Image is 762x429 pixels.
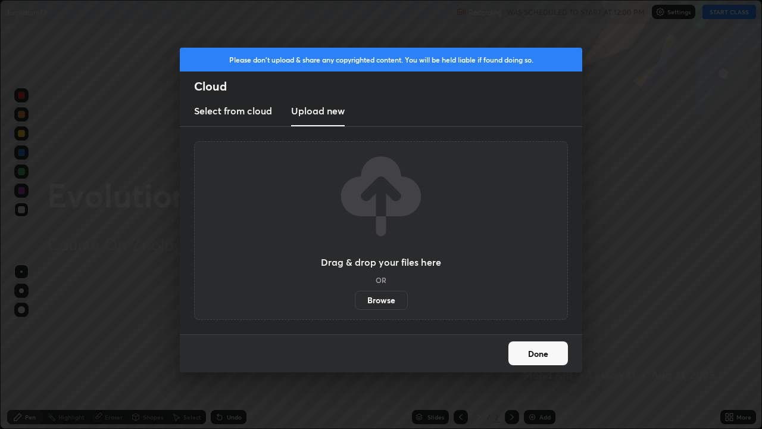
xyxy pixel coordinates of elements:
button: Done [508,341,568,365]
h3: Drag & drop your files here [321,257,441,267]
h3: Select from cloud [194,104,272,118]
h5: OR [376,276,386,284]
h3: Upload new [291,104,345,118]
div: Please don't upload & share any copyrighted content. You will be held liable if found doing so. [180,48,582,71]
h2: Cloud [194,79,582,94]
